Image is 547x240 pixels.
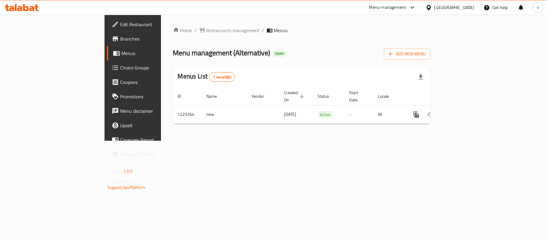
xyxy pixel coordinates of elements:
[434,4,474,11] div: [GEOGRAPHIC_DATA]
[120,35,191,42] span: Branches
[318,93,337,100] span: Status
[108,183,146,191] a: Support.OpsPlatform
[120,64,191,71] span: Choice Groups
[178,72,235,82] h2: Menus List
[284,89,306,103] span: Created On
[107,89,196,104] a: Promotions
[120,21,191,28] span: Edit Restaurant
[252,93,272,100] span: Vendor
[537,4,539,11] span: h
[173,87,472,124] table: enhanced table
[414,70,428,84] div: Export file
[108,167,122,175] span: Version:
[107,60,196,75] a: Choice Groups
[123,167,132,175] span: 1.0.0
[349,89,366,103] span: Start Date
[173,27,430,34] nav: breadcrumb
[107,17,196,32] a: Edit Restaurant
[274,27,288,34] span: Menus
[120,136,191,143] span: Coverage Report
[173,46,270,60] span: Menu management ( Alternative )
[107,118,196,133] a: Upsell
[107,75,196,89] a: Coupons
[199,27,260,34] a: Restaurants management
[404,87,472,106] th: Actions
[345,105,373,124] td: -
[107,133,196,147] a: Coverage Report
[389,50,426,58] span: Add New Menu
[209,72,235,82] div: Total records count
[262,27,264,34] li: /
[273,51,287,56] span: Open
[284,110,296,118] span: [DATE]
[373,105,404,124] td: All
[120,151,191,158] span: Grocery Checklist
[120,122,191,129] span: Upsell
[384,48,430,60] button: Add New Menu
[120,107,191,115] span: Menu disclaimer
[107,32,196,46] a: Branches
[120,93,191,100] span: Promotions
[120,78,191,86] span: Coupons
[207,93,225,100] span: Name
[318,111,333,118] span: Active
[209,74,235,80] span: 1 record(s)
[121,50,191,57] span: Menus
[178,93,189,100] span: ID
[108,177,135,185] span: Get support on:
[107,46,196,60] a: Menus
[107,104,196,118] a: Menu disclaimer
[378,93,397,100] span: Locale
[202,105,247,124] td: new
[273,50,287,57] div: Open
[424,107,438,122] button: Change Status
[107,147,196,162] a: Grocery Checklist
[409,107,424,122] button: more
[206,27,260,34] span: Restaurants management
[369,4,406,11] div: Menu-management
